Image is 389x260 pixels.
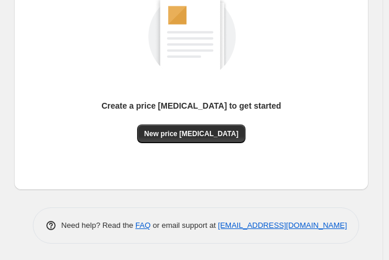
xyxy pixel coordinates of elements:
span: New price [MEDICAL_DATA] [144,129,238,138]
a: FAQ [135,221,151,230]
span: or email support at [151,221,218,230]
p: Create a price [MEDICAL_DATA] to get started [101,100,281,112]
button: New price [MEDICAL_DATA] [137,124,245,143]
span: Need help? Read the [62,221,136,230]
a: [EMAIL_ADDRESS][DOMAIN_NAME] [218,221,347,230]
